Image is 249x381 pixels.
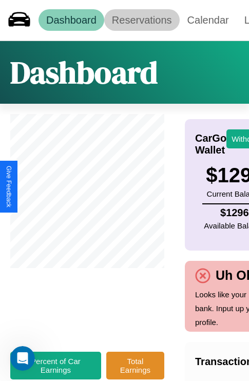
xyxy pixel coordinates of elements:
[10,51,158,93] h1: Dashboard
[5,166,12,207] div: Give Feedback
[195,132,226,156] h4: CarGo Wallet
[10,352,101,379] button: Percent of Car Earnings
[10,346,35,371] iframe: Intercom live chat
[39,9,104,31] a: Dashboard
[180,9,237,31] a: Calendar
[104,9,180,31] a: Reservations
[106,352,164,379] button: Total Earnings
